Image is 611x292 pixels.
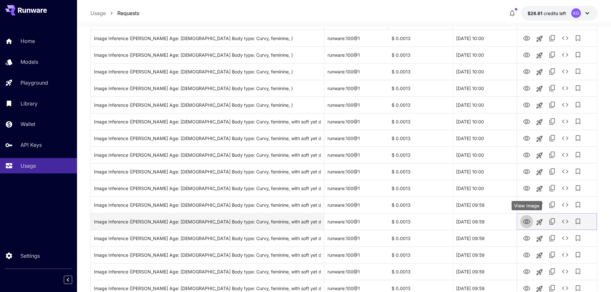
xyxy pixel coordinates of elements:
[572,148,584,161] button: Add to library
[520,248,533,261] button: View Image
[520,198,533,211] button: View Image
[324,146,388,163] div: runware:100@1
[453,113,517,130] div: 17 Aug, 2025 10:00
[21,79,48,87] p: Playground
[546,98,559,111] button: Copy TaskUUID
[453,213,517,230] div: 17 Aug, 2025 09:59
[533,249,546,262] button: Launch in playground
[559,232,572,245] button: See details
[90,9,106,17] a: Usage
[572,232,584,245] button: Add to library
[572,98,584,111] button: Add to library
[453,163,517,180] div: 17 Aug, 2025 10:00
[528,11,544,16] span: $26.61
[324,230,388,246] div: runware:100@1
[453,130,517,146] div: 17 Aug, 2025 10:00
[324,30,388,46] div: runware:100@1
[520,81,533,95] button: View Image
[453,30,517,46] div: 17 Aug, 2025 10:00
[21,58,38,66] p: Models
[533,49,546,62] button: Launch in playground
[69,274,77,286] div: Collapse sidebar
[546,82,559,95] button: Copy TaskUUID
[388,46,453,63] div: $ 0.0013
[94,213,321,230] div: Click to copy prompt
[388,230,453,246] div: $ 0.0013
[388,213,453,230] div: $ 0.0013
[388,146,453,163] div: $ 0.0013
[520,115,533,128] button: View Image
[388,63,453,80] div: $ 0.0013
[559,248,572,261] button: See details
[388,163,453,180] div: $ 0.0013
[546,165,559,178] button: Copy TaskUUID
[533,266,546,279] button: Launch in playground
[324,263,388,280] div: runware:100@1
[546,198,559,211] button: Copy TaskUUID
[388,196,453,213] div: $ 0.0013
[571,8,581,18] div: KD
[520,265,533,278] button: View Image
[546,115,559,128] button: Copy TaskUUID
[94,47,321,63] div: Click to copy prompt
[21,252,40,260] p: Settings
[572,198,584,211] button: Add to library
[520,65,533,78] button: View Image
[520,31,533,45] button: View Image
[533,149,546,162] button: Launch in playground
[520,165,533,178] button: View Image
[572,248,584,261] button: Add to library
[533,232,546,245] button: Launch in playground
[572,115,584,128] button: Add to library
[572,165,584,178] button: Add to library
[324,180,388,196] div: runware:100@1
[533,32,546,45] button: Launch in playground
[453,46,517,63] div: 17 Aug, 2025 10:00
[94,197,321,213] div: Click to copy prompt
[533,116,546,129] button: Launch in playground
[546,232,559,245] button: Copy TaskUUID
[388,130,453,146] div: $ 0.0013
[453,230,517,246] div: 17 Aug, 2025 09:59
[533,199,546,212] button: Launch in playground
[453,96,517,113] div: 17 Aug, 2025 10:00
[388,180,453,196] div: $ 0.0013
[572,215,584,228] button: Add to library
[559,198,572,211] button: See details
[546,32,559,45] button: Copy TaskUUID
[572,82,584,95] button: Add to library
[520,98,533,111] button: View Image
[117,9,139,17] a: Requests
[453,196,517,213] div: 17 Aug, 2025 09:59
[324,63,388,80] div: runware:100@1
[559,132,572,145] button: See details
[388,246,453,263] div: $ 0.0013
[520,181,533,195] button: View Image
[94,97,321,113] div: Click to copy prompt
[94,30,321,46] div: Click to copy prompt
[388,113,453,130] div: $ 0.0013
[453,180,517,196] div: 17 Aug, 2025 10:00
[520,148,533,161] button: View Image
[90,9,139,17] nav: breadcrumb
[94,80,321,96] div: Click to copy prompt
[64,276,72,284] button: Collapse sidebar
[94,147,321,163] div: Click to copy prompt
[533,182,546,195] button: Launch in playground
[533,216,546,229] button: Launch in playground
[546,148,559,161] button: Copy TaskUUID
[559,48,572,61] button: See details
[94,130,321,146] div: Click to copy prompt
[94,263,321,280] div: Click to copy prompt
[559,98,572,111] button: See details
[572,65,584,78] button: Add to library
[572,265,584,278] button: Add to library
[559,32,572,45] button: See details
[559,148,572,161] button: See details
[324,46,388,63] div: runware:100@1
[512,201,542,210] div: View Image
[559,182,572,195] button: See details
[324,196,388,213] div: runware:100@1
[546,65,559,78] button: Copy TaskUUID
